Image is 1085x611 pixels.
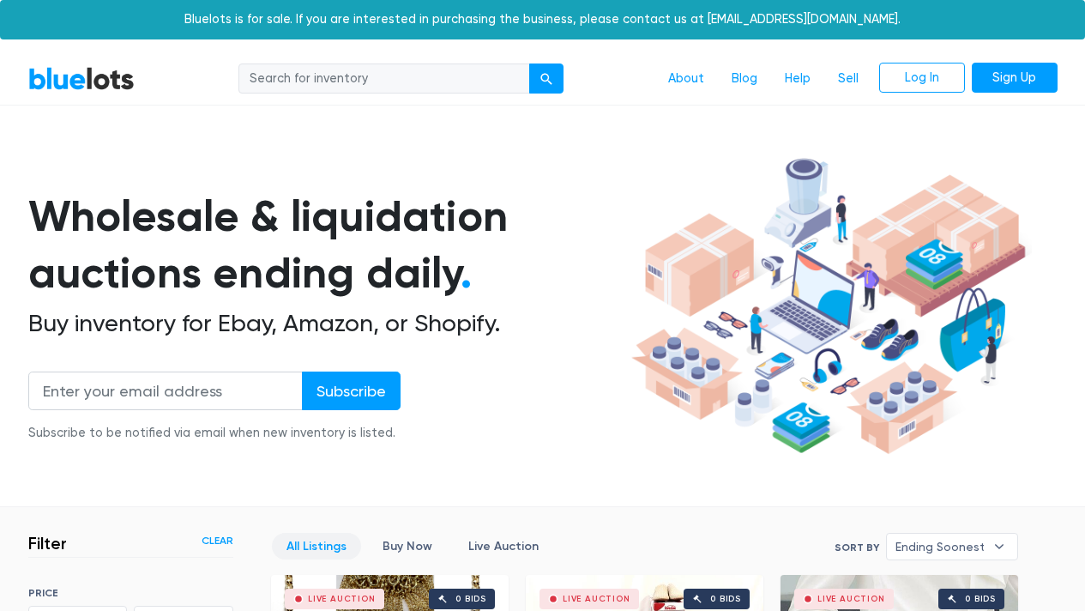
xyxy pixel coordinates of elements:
div: Live Auction [563,595,630,603]
input: Enter your email address [28,372,303,410]
input: Search for inventory [238,64,530,94]
img: hero-ee84e7d0318cb26816c560f6b4441b76977f77a177738b4e94f68c95b2b83dbb.png [625,150,1032,463]
a: About [654,63,718,95]
a: Live Auction [454,533,553,560]
div: 0 bids [710,595,741,603]
h3: Filter [28,533,67,554]
span: Ending Soonest [895,534,985,560]
div: Live Auction [308,595,376,603]
div: Live Auction [817,595,885,603]
a: Sign Up [972,63,1058,94]
div: 0 bids [965,595,996,603]
h6: PRICE [28,587,233,599]
a: BlueLots [28,66,135,91]
a: Clear [202,533,233,548]
a: Blog [718,63,771,95]
a: All Listings [272,533,361,560]
a: Buy Now [368,533,447,560]
a: Sell [824,63,872,95]
span: . [461,247,472,299]
h1: Wholesale & liquidation auctions ending daily [28,188,625,302]
a: Help [771,63,824,95]
h2: Buy inventory for Ebay, Amazon, or Shopify. [28,309,625,338]
b: ▾ [981,534,1017,560]
input: Subscribe [302,372,401,410]
a: Log In [879,63,965,94]
div: 0 bids [455,595,486,603]
div: Subscribe to be notified via email when new inventory is listed. [28,424,401,443]
label: Sort By [835,540,879,555]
